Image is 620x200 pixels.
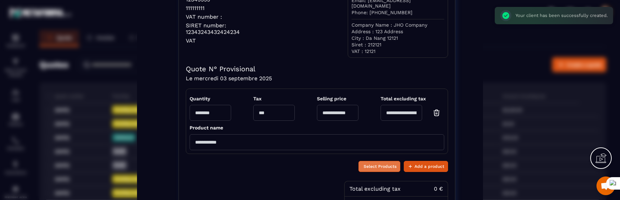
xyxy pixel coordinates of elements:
[352,22,444,29] p: Company Name : JHO Company
[186,75,448,82] h4: Le mercredi 03 septembre 2025
[186,13,279,20] p: VAT number :
[186,5,279,11] p: 111111111
[190,125,223,130] span: Product name
[352,48,444,54] p: VAT : 12121
[253,96,295,101] span: Tax
[352,10,444,16] p: Phone: [PHONE_NUMBER]
[352,42,444,48] p: Siret : 212121
[364,163,396,170] span: Select Products
[434,185,443,192] div: 0 €
[358,161,400,172] button: Select Products
[186,65,448,73] h4: Quote N° Provisional
[352,35,444,42] p: City : Da Nang 12121
[596,176,615,195] a: Mở cuộc trò chuyện
[404,161,448,172] button: Add a product
[381,96,444,101] span: Total excluding tax
[190,96,231,101] span: Quantity
[352,29,444,35] p: Address : 123 Address
[186,37,279,44] p: VAT
[414,163,444,170] span: Add a product
[186,22,279,35] p: SIRET number: 12343243432424234
[349,185,401,192] div: Total excluding tax
[317,96,358,101] span: Selling price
